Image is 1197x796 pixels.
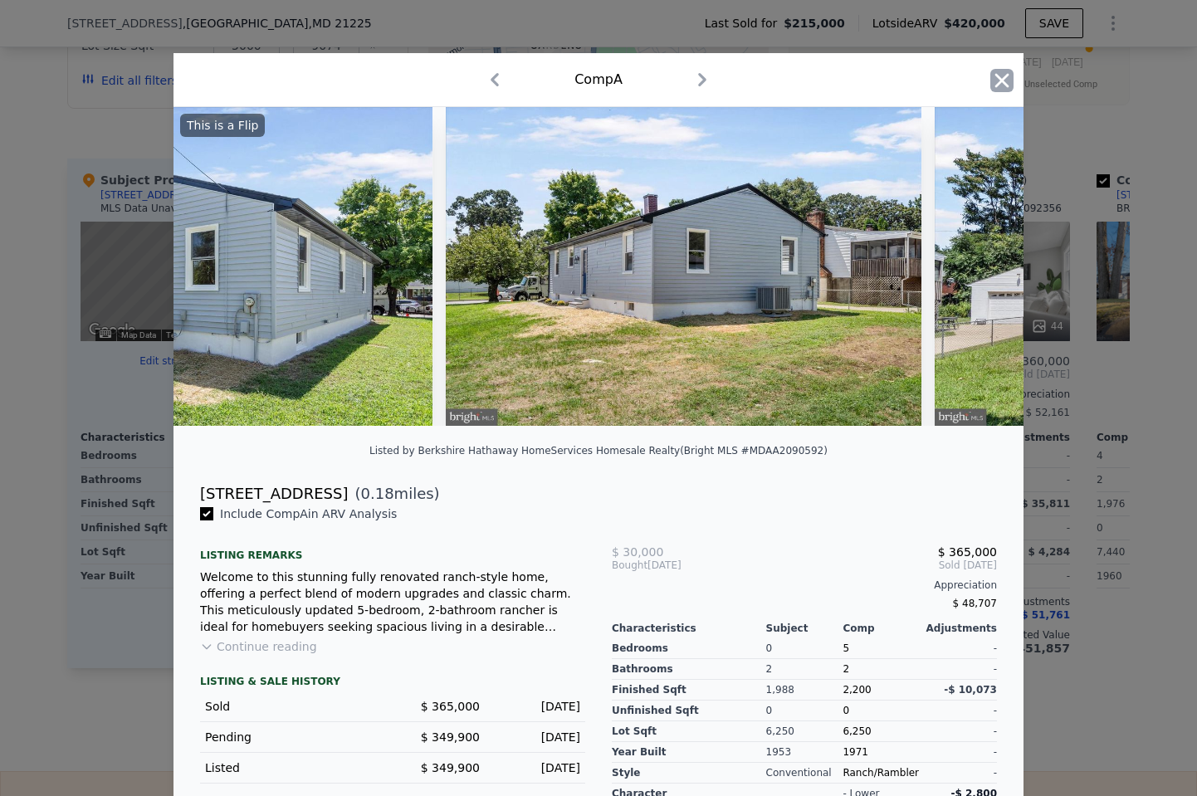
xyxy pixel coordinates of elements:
div: Listed [205,759,379,776]
button: Continue reading [200,638,317,655]
span: $ 30,000 [612,545,663,559]
div: 0 [766,638,843,659]
span: 0.18 [361,485,394,502]
span: Bought [612,559,647,572]
span: $ 365,000 [938,545,997,559]
span: $ 349,900 [421,730,480,744]
div: Unfinished Sqft [612,701,766,721]
div: Finished Sqft [612,680,766,701]
div: LISTING & SALE HISTORY [200,675,585,691]
span: -$ 10,073 [944,684,997,696]
div: Welcome to this stunning fully renovated ranch-style home, offering a perfect blend of modern upg... [200,569,585,635]
div: Subject [766,622,843,635]
span: 2,200 [843,684,871,696]
div: [DATE] [493,759,580,776]
span: 5 [843,642,849,654]
div: 6,250 [766,721,843,742]
div: Conventional [766,763,843,784]
div: Bathrooms [612,659,766,680]
div: Adjustments [920,622,997,635]
div: Comp A [574,70,623,90]
span: 6,250 [843,725,871,737]
div: [DATE] [612,559,740,572]
span: 0 [843,705,849,716]
div: 2 [766,659,843,680]
div: 2 [843,659,920,680]
div: - [920,742,997,763]
div: Appreciation [612,579,997,592]
span: Include Comp A in ARV Analysis [213,507,403,520]
div: - [920,701,997,721]
div: Ranch/Rambler [843,763,920,784]
span: ( miles) [348,482,439,505]
div: - [920,721,997,742]
div: Characteristics [612,622,766,635]
div: [DATE] [493,729,580,745]
span: $ 48,707 [953,598,997,609]
span: Sold [DATE] [740,559,997,572]
div: [DATE] [493,698,580,715]
div: - [920,659,997,680]
div: 1971 [843,742,920,763]
div: Sold [205,698,379,715]
div: Comp [843,622,920,635]
div: Listing remarks [200,535,585,562]
div: Bedrooms [612,638,766,659]
div: 0 [766,701,843,721]
div: - [920,763,997,784]
div: Style [612,763,766,784]
span: $ 365,000 [421,700,480,713]
div: 1,988 [766,680,843,701]
div: Lot Sqft [612,721,766,742]
div: This is a Flip [180,114,265,137]
div: [STREET_ADDRESS] [200,482,348,505]
span: $ 349,900 [421,761,480,774]
div: - [920,638,997,659]
div: Year Built [612,742,766,763]
div: Listed by Berkshire Hathaway HomeServices Homesale Realty (Bright MLS #MDAA2090592) [369,445,828,457]
div: Pending [205,729,379,745]
div: 1953 [766,742,843,763]
img: Property Img [446,107,921,426]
